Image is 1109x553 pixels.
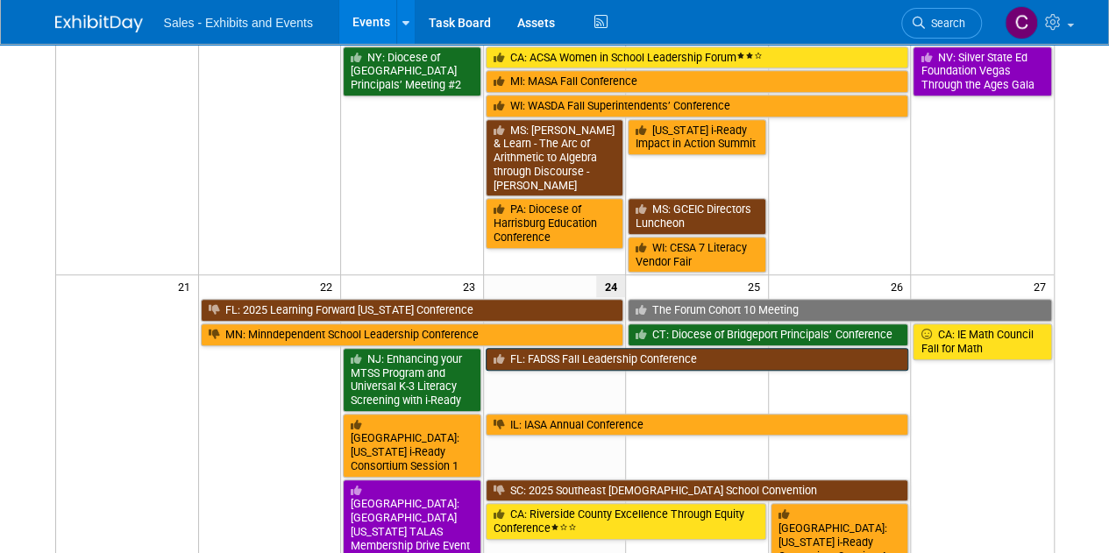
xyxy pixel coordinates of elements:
a: MS: GCEIC Directors Luncheon [628,198,766,234]
a: [GEOGRAPHIC_DATA]: [US_STATE] i-Ready Consortium Session 1 [343,414,481,478]
span: Sales - Exhibits and Events [164,16,313,30]
a: MN: Minndependent School Leadership Conference [201,323,624,346]
a: WI: CESA 7 Literacy Vendor Fair [628,237,766,273]
a: CA: Riverside County Excellence Through Equity Conference [486,503,766,539]
a: MI: MASA Fall Conference [486,70,909,93]
a: SC: 2025 Southeast [DEMOGRAPHIC_DATA] School Convention [486,479,909,502]
a: CA: ACSA Women in School Leadership Forum [486,46,909,69]
span: 27 [1032,275,1054,297]
a: IL: IASA Annual Conference [486,414,909,436]
span: 22 [318,275,340,297]
a: [US_STATE] i-Ready Impact in Action Summit [628,119,766,155]
span: 23 [461,275,483,297]
a: CT: Diocese of Bridgeport Principals’ Conference [628,323,908,346]
a: FL: 2025 Learning Forward [US_STATE] Conference [201,299,624,322]
a: NY: Diocese of [GEOGRAPHIC_DATA] Principals’ Meeting #2 [343,46,481,96]
a: NJ: Enhancing your MTSS Program and Universal K-3 Literacy Screening with i-Ready [343,348,481,412]
a: PA: Diocese of Harrisburg Education Conference [486,198,624,248]
span: 25 [746,275,768,297]
a: MS: [PERSON_NAME] & Learn - The Arc of Arithmetic to Algebra through Discourse - [PERSON_NAME] [486,119,624,197]
span: Search [925,17,965,30]
a: FL: FADSS Fall Leadership Conference [486,348,909,371]
span: 21 [176,275,198,297]
a: Search [901,8,982,39]
span: 26 [888,275,910,297]
img: ExhibitDay [55,15,143,32]
a: The Forum Cohort 10 Meeting [628,299,1051,322]
img: Christine Lurz [1005,6,1038,39]
span: 24 [596,275,625,297]
a: CA: IE Math Council Fall for Math [913,323,1051,359]
a: NV: Silver State Ed Foundation Vegas Through the Ages Gala [913,46,1051,96]
a: WI: WASDA Fall Superintendents’ Conference [486,95,909,117]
